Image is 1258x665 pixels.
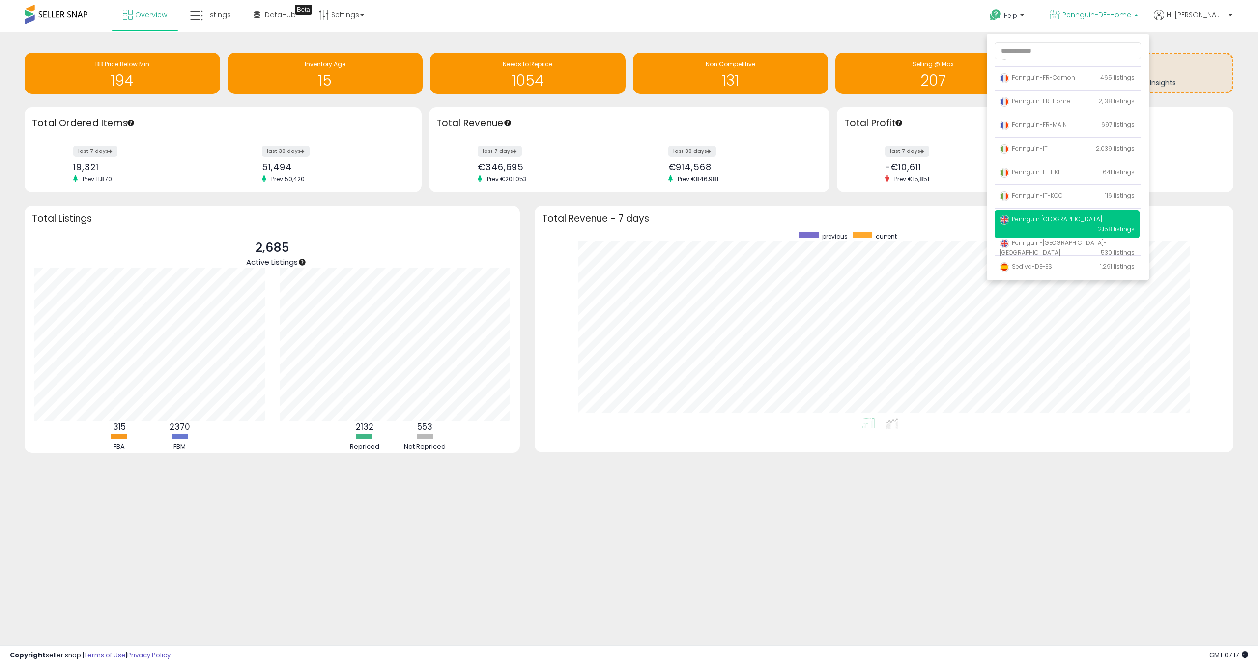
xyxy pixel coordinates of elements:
[1000,262,1052,271] span: Sediva-DE-ES
[1100,262,1135,271] span: 1,291 listings
[150,442,209,452] div: FBM
[1000,215,1102,223] span: Pennguin [GEOGRAPHIC_DATA]
[885,146,929,157] label: last 7 days
[673,175,723,183] span: Prev: €846,981
[876,232,897,241] span: current
[482,175,532,183] span: Prev: €201,053
[913,60,954,68] span: Selling @ Max
[435,72,621,89] h1: 1054
[1101,248,1135,257] span: 530 listings
[633,53,829,94] a: Non Competitive 131
[1000,121,1009,130] img: france.png
[29,72,215,89] h1: 194
[668,162,812,172] div: €914,568
[1000,97,1070,105] span: Pennguin-FR-Home
[1000,239,1107,257] span: Pennguin-[GEOGRAPHIC_DATA]-[GEOGRAPHIC_DATA]
[1000,262,1009,272] img: spain.png
[246,257,298,267] span: Active Listings
[305,60,345,68] span: Inventory Age
[73,162,216,172] div: 19,321
[1000,215,1009,225] img: uk.png
[1000,239,1009,248] img: uk.png
[1062,10,1131,20] span: Pennguin-DE-Home
[982,1,1034,32] a: Help
[1100,73,1135,82] span: 465 listings
[417,421,432,433] b: 553
[1098,97,1135,105] span: 2,138 listings
[989,9,1001,21] i: Get Help
[1096,78,1176,88] span: Add Actionable Insights
[262,146,310,157] label: last 30 days
[266,175,310,183] span: Prev: 50,420
[32,215,513,222] h3: Total Listings
[90,442,149,452] div: FBA
[228,53,423,94] a: Inventory Age 15
[246,239,298,257] p: 2,685
[170,421,190,433] b: 2370
[126,119,135,127] div: Tooltip anchor
[1000,144,1048,152] span: Pennguin-IT
[542,215,1227,222] h3: Total Revenue - 7 days
[436,117,822,130] h3: Total Revenue
[265,10,296,20] span: DataHub
[638,72,824,89] h1: 131
[205,10,231,20] span: Listings
[1103,168,1135,176] span: 641 listings
[1000,121,1067,129] span: Pennguin-FR-MAIN
[503,60,552,68] span: Needs to Reprice
[135,10,167,20] span: Overview
[844,117,1227,130] h3: Total Profit
[1000,73,1075,82] span: Pennguin-FR-Camon
[396,442,455,452] div: Not Repriced
[894,119,903,127] div: Tooltip anchor
[1004,11,1017,20] span: Help
[885,162,1028,172] div: -€10,611
[356,421,373,433] b: 2132
[73,146,117,157] label: last 7 days
[1101,121,1135,129] span: 697 listings
[262,162,404,172] div: 51,494
[1000,168,1009,178] img: italy.png
[1167,10,1226,20] span: Hi [PERSON_NAME]
[298,258,307,267] div: Tooltip anchor
[478,146,522,157] label: last 7 days
[1000,168,1060,176] span: Pennguin-IT-HKL
[889,175,934,183] span: Prev: €15,851
[835,53,1031,94] a: Selling @ Max 207
[1098,225,1135,233] span: 2,158 listings
[232,72,418,89] h1: 15
[503,119,512,127] div: Tooltip anchor
[1154,10,1232,32] a: Hi [PERSON_NAME]
[430,53,626,94] a: Needs to Reprice 1054
[295,5,312,15] div: Tooltip anchor
[78,175,117,183] span: Prev: 11,870
[1000,144,1009,154] img: italy.png
[822,232,848,241] span: previous
[1000,73,1009,83] img: france.png
[113,421,126,433] b: 315
[1000,97,1009,107] img: france.png
[335,442,394,452] div: Repriced
[1096,144,1135,152] span: 2,039 listings
[95,60,149,68] span: BB Price Below Min
[478,162,622,172] div: €346,695
[1000,191,1063,200] span: Pennguin-IT-KCC
[1000,191,1009,201] img: italy.png
[1105,191,1135,200] span: 116 listings
[840,72,1026,89] h1: 207
[706,60,755,68] span: Non Competitive
[25,53,220,94] a: BB Price Below Min 194
[32,117,414,130] h3: Total Ordered Items
[668,146,716,157] label: last 30 days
